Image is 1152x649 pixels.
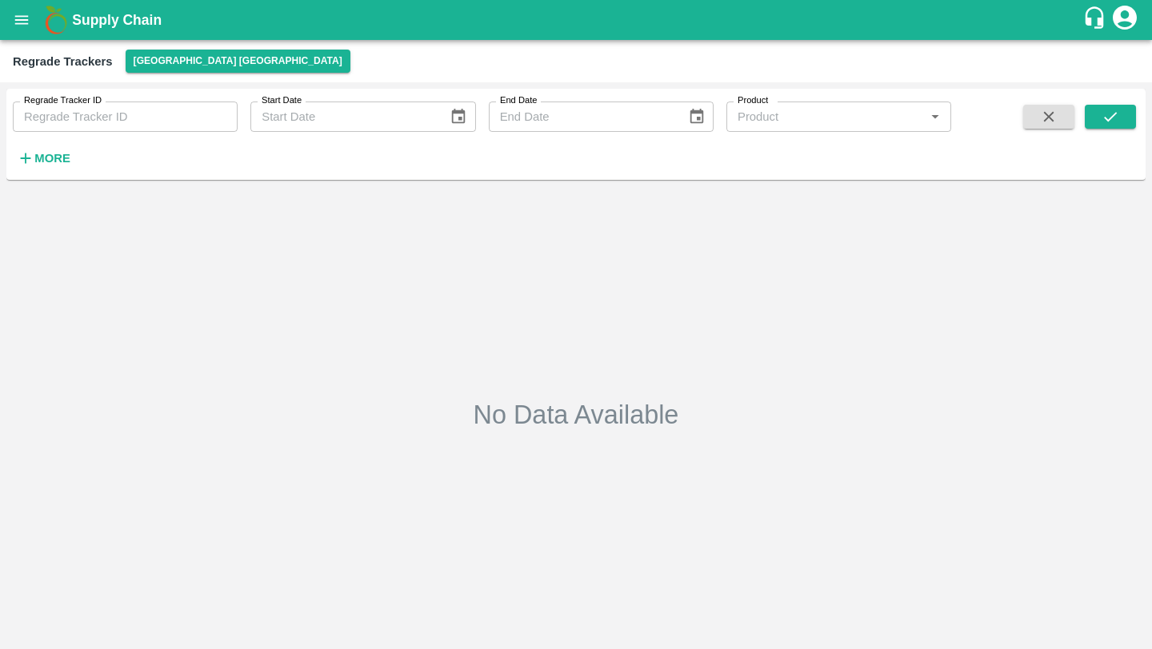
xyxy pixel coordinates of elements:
[1110,3,1139,37] div: account of current user
[489,102,675,132] input: End Date
[3,2,40,38] button: open drawer
[262,94,302,107] label: Start Date
[250,102,437,132] input: Start Date
[443,102,474,132] button: Choose date
[34,152,70,165] strong: More
[126,50,350,73] button: Select DC
[72,12,162,28] b: Supply Chain
[682,102,712,132] button: Choose date
[474,399,679,431] h2: No Data Available
[1082,6,1110,34] div: customer-support
[13,145,74,172] button: More
[738,94,768,107] label: Product
[500,94,537,107] label: End Date
[40,4,72,36] img: logo
[72,9,1082,31] a: Supply Chain
[13,51,113,72] div: Regrade Trackers
[13,102,238,132] input: Regrade Tracker ID
[24,94,102,107] label: Regrade Tracker ID
[925,106,946,127] button: Open
[731,106,899,127] input: Product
